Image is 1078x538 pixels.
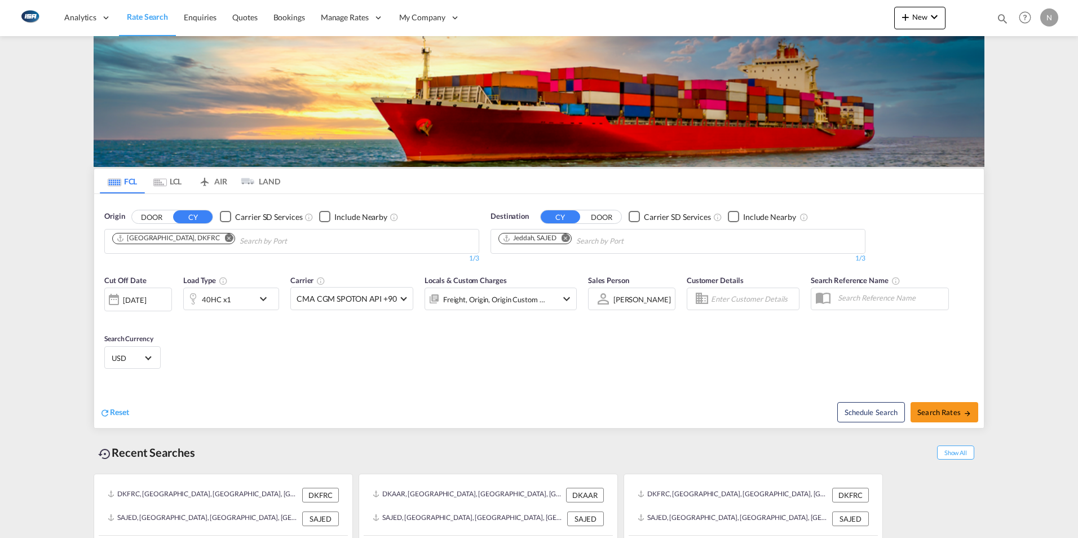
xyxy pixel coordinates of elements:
md-icon: Unchecked: Ignores neighbouring ports when fetching rates.Checked : Includes neighbouring ports w... [390,213,399,222]
span: Locals & Custom Charges [425,276,507,285]
div: DKAAR, Aarhus, Denmark, Northern Europe, Europe [373,488,563,502]
md-checkbox: Checkbox No Ink [629,211,711,223]
span: Search Rates [917,408,971,417]
md-tab-item: LCL [145,169,190,193]
div: 40HC x1 [202,292,231,307]
md-tab-item: LAND [235,169,280,193]
md-icon: icon-magnify [996,12,1009,25]
div: Press delete to remove this chip. [502,233,559,243]
md-checkbox: Checkbox No Ink [728,211,796,223]
div: SAJED [302,511,339,526]
span: Sales Person [588,276,629,285]
div: icon-magnify [996,12,1009,29]
md-chips-wrap: Chips container. Use arrow keys to select chips. [497,230,688,250]
span: Cut Off Date [104,276,147,285]
div: icon-refreshReset [100,407,129,419]
div: [DATE] [123,295,146,305]
div: Press delete to remove this chip. [116,233,222,243]
div: DKFRC [832,488,869,502]
div: DKFRC, Fredericia, Denmark, Northern Europe, Europe [108,488,299,502]
span: Origin [104,211,125,222]
md-tab-item: AIR [190,169,235,193]
md-icon: icon-airplane [198,175,211,183]
span: Enquiries [184,12,217,22]
md-tab-item: FCL [100,169,145,193]
span: Quotes [232,12,257,22]
button: Remove [218,233,235,245]
div: Include Nearby [743,211,796,223]
div: Fredericia, DKFRC [116,233,220,243]
md-icon: icon-arrow-right [964,409,971,417]
input: Search Reference Name [832,289,948,306]
div: N [1040,8,1058,27]
input: Chips input. [576,232,683,250]
div: DKAAR [566,488,604,502]
button: CY [541,210,580,223]
span: Reset [110,407,129,417]
span: Carrier [290,276,325,285]
div: 1/3 [104,254,479,263]
button: CY [173,210,213,223]
span: Destination [491,211,529,222]
md-icon: icon-information-outline [219,276,228,285]
span: Search Reference Name [811,276,900,285]
div: SAJED [567,511,604,526]
span: Rate Search [127,12,168,21]
md-icon: Your search will be saved by the below given name [891,276,900,285]
div: SAJED, Jeddah, Saudi Arabia, Middle East, Middle East [373,511,564,526]
md-icon: The selected Trucker/Carrierwill be displayed in the rate results If the rates are from another f... [316,276,325,285]
md-icon: icon-backup-restore [98,447,112,461]
md-checkbox: Checkbox No Ink [319,211,387,223]
div: Jeddah, SAJED [502,233,556,243]
button: Remove [554,233,571,245]
md-datepicker: Select [104,310,113,325]
div: 1/3 [491,254,865,263]
span: Bookings [273,12,305,22]
img: 1aa151c0c08011ec8d6f413816f9a227.png [17,5,42,30]
md-icon: icon-chevron-down [927,10,941,24]
div: SAJED, Jeddah, Saudi Arabia, Middle East, Middle East [108,511,299,526]
md-icon: icon-refresh [100,408,110,418]
md-icon: Unchecked: Search for CY (Container Yard) services for all selected carriers.Checked : Search for... [713,213,722,222]
md-icon: icon-chevron-down [257,292,276,306]
md-chips-wrap: Chips container. Use arrow keys to select chips. [111,230,351,250]
span: USD [112,353,143,363]
span: Load Type [183,276,228,285]
div: Freight Origin Origin Custom Factory Stuffingicon-chevron-down [425,288,577,310]
div: OriginDOOR CY Checkbox No InkUnchecked: Search for CY (Container Yard) services for all selected ... [94,194,984,428]
span: Manage Rates [321,12,369,23]
button: DOOR [132,210,171,223]
div: SAJED, Jeddah, Saudi Arabia, Middle East, Middle East [638,511,829,526]
span: Show All [937,446,974,460]
md-checkbox: Checkbox No Ink [220,211,302,223]
md-icon: icon-plus 400-fg [899,10,912,24]
span: Search Currency [104,334,153,343]
button: Note: By default Schedule search will only considerorigin ports, destination ports and cut off da... [837,402,905,422]
span: CMA CGM SPOTON API +90 [297,293,397,305]
div: DKFRC [302,488,339,502]
span: Customer Details [687,276,744,285]
div: [DATE] [104,288,172,311]
md-icon: Unchecked: Search for CY (Container Yard) services for all selected carriers.Checked : Search for... [304,213,313,222]
div: Recent Searches [94,440,200,465]
span: New [899,12,941,21]
span: Help [1015,8,1035,27]
input: Chips input. [240,232,347,250]
md-select: Select Currency: $ USDUnited States Dollar [111,350,154,366]
div: Carrier SD Services [235,211,302,223]
div: Freight Origin Origin Custom Factory Stuffing [443,292,546,307]
div: 40HC x1icon-chevron-down [183,288,279,310]
span: Analytics [64,12,96,23]
button: DOOR [582,210,621,223]
div: DKFRC, Fredericia, Denmark, Northern Europe, Europe [638,488,829,502]
md-pagination-wrapper: Use the left and right arrow keys to navigate between tabs [100,169,280,193]
div: SAJED [832,511,869,526]
span: My Company [399,12,445,23]
div: [PERSON_NAME] [613,295,671,304]
button: icon-plus 400-fgNewicon-chevron-down [894,7,946,29]
div: Carrier SD Services [644,211,711,223]
button: Search Ratesicon-arrow-right [911,402,978,422]
input: Enter Customer Details [711,290,796,307]
md-select: Sales Person: Nicolai Seidler [612,291,672,307]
